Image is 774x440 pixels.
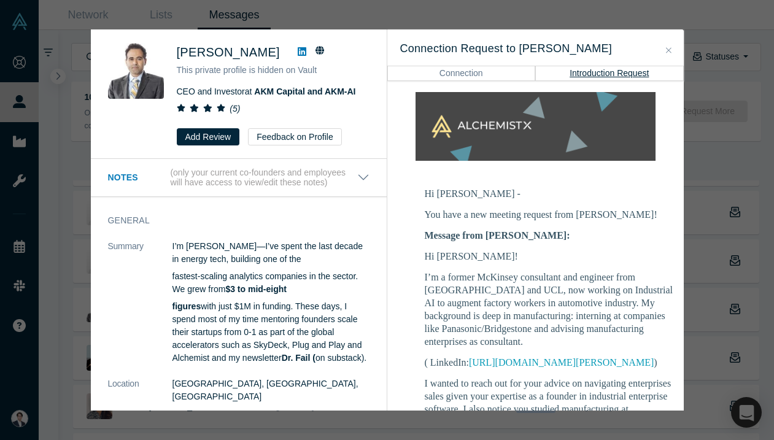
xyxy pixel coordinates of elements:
[416,92,656,161] img: banner-small-topicless-alchx.png
[108,214,352,227] h3: General
[662,44,675,58] button: Close
[172,300,370,365] p: with just $1M in funding. These days, I spend most of my time mentoring founders scale their star...
[425,250,683,263] p: Hi [PERSON_NAME]!
[108,240,172,377] dt: Summary
[425,271,683,348] p: I’m a former McKinsey consultant and engineer from [GEOGRAPHIC_DATA] and UCL, now working on Indu...
[535,66,684,80] button: Introduction Request
[425,187,683,200] p: Hi [PERSON_NAME] -
[172,377,370,403] dd: [GEOGRAPHIC_DATA], [GEOGRAPHIC_DATA], [GEOGRAPHIC_DATA]
[425,230,570,241] b: Message from [PERSON_NAME]:
[177,87,356,96] span: CEO and Investor at
[108,171,168,184] h3: Notes
[172,270,370,296] p: fastest-scaling analytics companies in the sector. We grew from
[387,66,536,80] button: Connection
[225,284,287,294] strong: $3 to mid-eight
[177,45,280,59] span: [PERSON_NAME]
[108,377,172,416] dt: Location
[177,64,370,77] p: This private profile is hidden on Vault
[172,301,201,311] strong: figures
[172,240,370,266] p: I’m [PERSON_NAME]—I’ve spent the last decade in energy tech, building one of the
[230,104,240,114] i: ( 5 )
[425,356,683,369] p: ( LinkedIn: )
[248,128,342,145] button: Feedback on Profile
[282,353,315,363] strong: Dr. Fail (
[170,168,357,188] p: (only your current co-founders and employees will have access to view/edit these notes)
[177,128,240,145] button: Add Review
[469,357,654,368] a: [URL][DOMAIN_NAME][PERSON_NAME]
[108,43,164,99] img: Amitt Mehta's Profile Image
[425,208,683,221] p: You have a new meeting request from [PERSON_NAME]!
[108,168,370,188] button: Notes (only your current co-founders and employees will have access to view/edit these notes)
[254,87,355,96] a: AKM Capital and AKM-AI
[400,41,671,57] h3: Connection Request to [PERSON_NAME]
